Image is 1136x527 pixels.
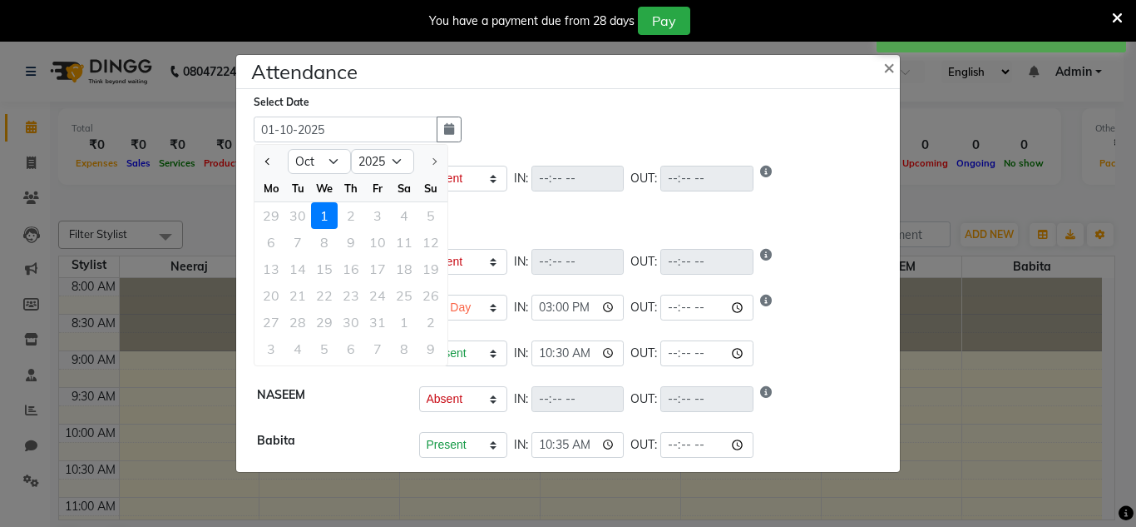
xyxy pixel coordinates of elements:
[284,202,311,229] div: 30
[630,390,657,408] span: OUT:
[254,117,437,142] input: Select date
[638,7,690,35] button: Pay
[244,295,407,321] div: HARSHITA
[630,299,657,316] span: OUT:
[514,390,528,408] span: IN:
[244,211,407,229] div: Owner
[417,175,444,201] div: Su
[244,341,407,366] div: [PERSON_NAME]
[760,166,772,191] i: Show reason
[364,175,391,201] div: Fr
[760,249,772,275] i: Show reason
[630,170,657,187] span: OUT:
[883,54,895,79] span: ×
[514,436,528,454] span: IN:
[258,175,284,201] div: Mo
[258,202,284,229] div: Monday, September 29, 2025
[244,432,407,458] div: Babita
[760,295,772,321] i: Show reason
[244,386,407,412] div: NASEEM
[514,170,528,187] span: IN:
[514,345,528,362] span: IN:
[338,175,364,201] div: Th
[351,149,414,174] select: Select year
[311,175,338,201] div: We
[391,175,417,201] div: Sa
[514,299,528,316] span: IN:
[244,166,407,191] div: Neeraj
[284,175,311,201] div: Tu
[760,386,772,412] i: Show reason
[870,43,911,90] button: Close
[251,57,358,87] h4: Attendance
[288,149,351,174] select: Select month
[284,202,311,229] div: Tuesday, September 30, 2025
[429,12,635,30] div: You have a payment due from 28 days
[630,345,657,362] span: OUT:
[254,95,309,110] label: Select Date
[630,436,657,454] span: OUT:
[311,202,338,229] div: 1
[630,253,657,271] span: OUT:
[244,249,407,275] div: [PERSON_NAME] new
[261,148,275,175] button: Previous month
[258,202,284,229] div: 29
[311,202,338,229] div: Wednesday, October 1, 2025
[514,253,528,271] span: IN:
